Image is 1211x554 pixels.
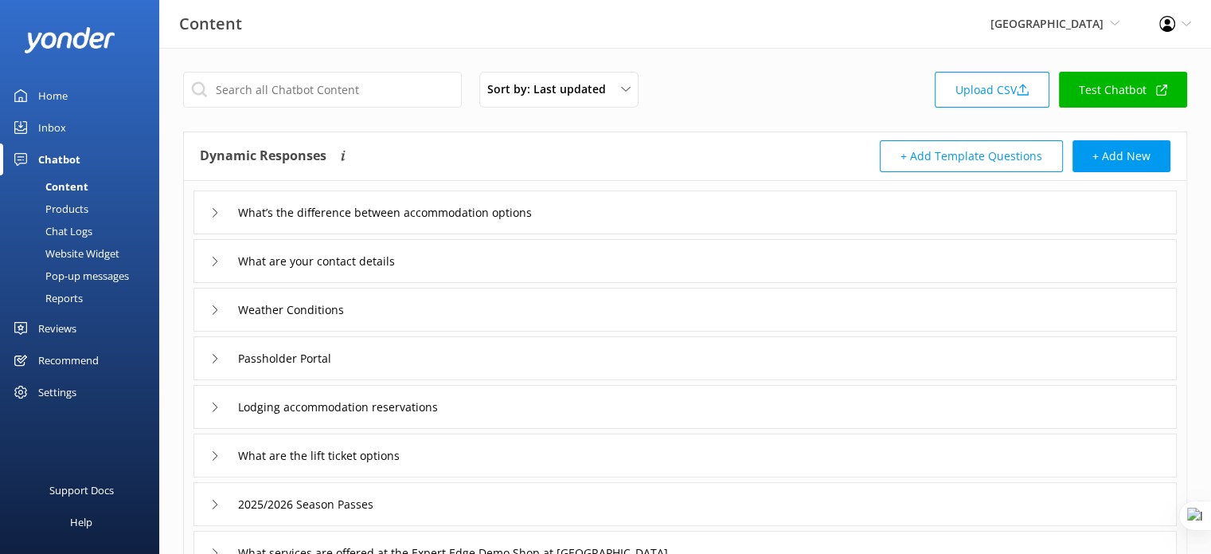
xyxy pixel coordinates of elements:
[49,474,114,506] div: Support Docs
[1059,72,1187,108] a: Test Chatbot
[935,72,1049,108] a: Upload CSV
[38,80,68,112] div: Home
[10,220,159,242] a: Chat Logs
[10,265,129,287] div: Pop-up messages
[487,81,615,98] span: Sort by: Last updated
[70,506,92,538] div: Help
[10,175,88,198] div: Content
[24,27,115,53] img: yonder-white-logo.png
[38,344,99,376] div: Recommend
[38,143,80,175] div: Chatbot
[200,140,326,172] h4: Dynamic Responses
[183,72,462,108] input: Search all Chatbot Content
[10,242,119,265] div: Website Widget
[1072,140,1170,172] button: + Add New
[10,287,159,309] a: Reports
[38,112,66,143] div: Inbox
[10,220,92,242] div: Chat Logs
[179,11,242,37] h3: Content
[10,175,159,198] a: Content
[10,198,159,220] a: Products
[38,312,76,344] div: Reviews
[10,242,159,265] a: Website Widget
[10,287,83,309] div: Reports
[880,140,1063,172] button: + Add Template Questions
[38,376,76,408] div: Settings
[10,265,159,287] a: Pop-up messages
[990,16,1104,31] span: [GEOGRAPHIC_DATA]
[10,198,88,220] div: Products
